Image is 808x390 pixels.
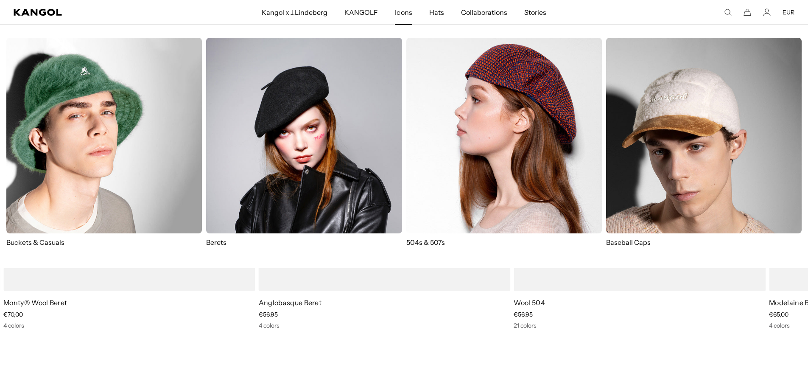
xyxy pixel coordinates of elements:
a: Buckets & Casuals [6,38,202,247]
a: Monty® Wool Beret [3,298,67,307]
a: Wool 504 [514,298,545,307]
a: Berets [206,38,402,247]
span: €56,95 [259,311,278,318]
p: Buckets & Casuals [6,238,202,247]
a: Anglobasque Beret [259,298,322,307]
a: Kangol [14,9,173,16]
div: 4 colors [259,322,511,329]
button: Cart [744,8,751,16]
span: €65,00 [769,311,788,318]
span: €56,95 [514,311,533,318]
button: EUR [783,8,794,16]
p: Berets [206,238,402,247]
a: Account [763,8,771,16]
div: 4 colors [3,322,255,329]
p: Baseball Caps [606,238,802,247]
summary: Search here [724,8,732,16]
a: 504s & 507s [406,38,602,247]
p: 504s & 507s [406,238,602,247]
span: €70,00 [3,311,23,318]
div: 21 colors [514,322,766,329]
a: Baseball Caps [606,38,802,255]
